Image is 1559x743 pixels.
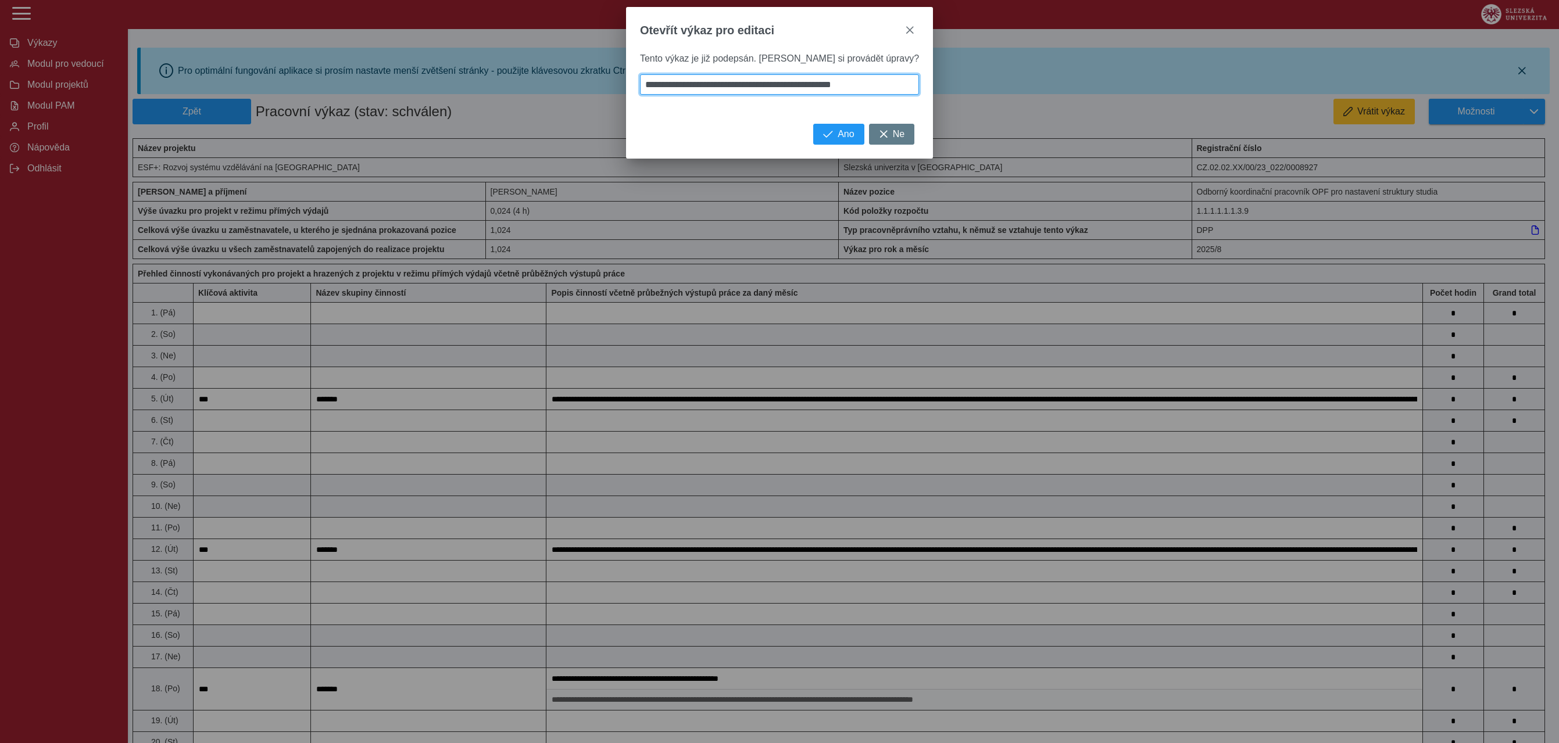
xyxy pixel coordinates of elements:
[893,129,904,139] span: Ne
[838,129,854,139] span: Ano
[869,124,914,145] button: Ne
[626,53,933,124] div: Tento výkaz je již podepsán. [PERSON_NAME] si provádět úpravy?
[640,24,774,37] span: Otevřít výkaz pro editaci
[900,21,919,40] button: close
[813,124,864,145] button: Ano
